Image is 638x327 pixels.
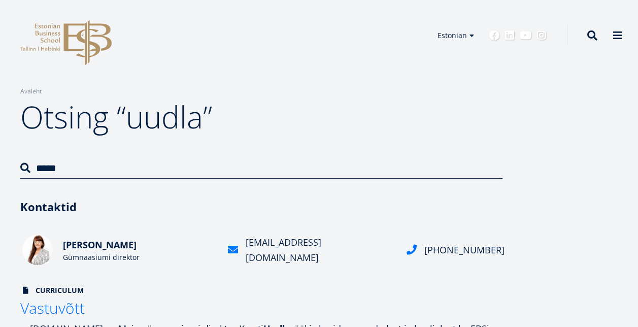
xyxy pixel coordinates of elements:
[20,96,502,137] h1: Otsing “uudla”
[520,30,531,41] a: Youtube
[22,235,53,265] img: a
[63,239,137,251] span: [PERSON_NAME]
[489,30,499,41] a: Facebook
[20,298,85,318] span: Vastuvõtt
[63,252,215,263] div: Gümnaasiumi direktor
[20,285,84,296] span: Curriculum
[20,199,502,214] h3: Kontaktid
[505,30,515,41] a: Linkedin
[424,242,505,257] div: [PHONE_NUMBER]
[246,235,394,265] div: [EMAIL_ADDRESS][DOMAIN_NAME]
[536,30,547,41] a: Instagram
[20,86,42,96] a: Avaleht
